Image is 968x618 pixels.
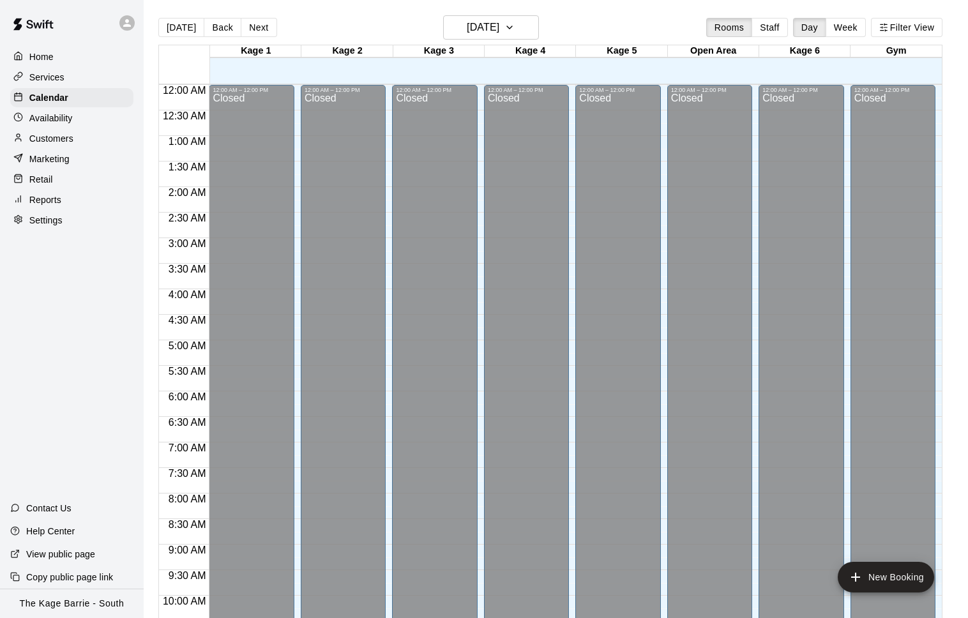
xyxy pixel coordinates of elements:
a: Services [10,68,133,87]
div: 12:00 AM – 12:00 PM [396,87,473,93]
span: 12:00 AM [160,85,209,96]
div: 12:00 AM – 12:00 PM [579,87,656,93]
div: Kage 4 [485,45,576,57]
div: 12:00 AM – 12:00 PM [488,87,565,93]
div: 12:00 AM – 12:00 PM [305,87,382,93]
div: Kage 5 [576,45,667,57]
div: 12:00 AM – 12:00 PM [762,87,840,93]
p: Help Center [26,525,75,538]
button: [DATE] [158,18,204,37]
a: Retail [10,170,133,189]
button: Filter View [871,18,942,37]
div: Kage 6 [759,45,851,57]
p: Availability [29,112,73,124]
span: 7:00 AM [165,442,209,453]
p: Contact Us [26,502,72,515]
p: Home [29,50,54,63]
p: Calendar [29,91,68,104]
span: 4:00 AM [165,289,209,300]
button: Week [826,18,866,37]
span: 3:30 AM [165,264,209,275]
a: Customers [10,129,133,148]
a: Calendar [10,88,133,107]
button: Next [241,18,276,37]
div: 12:00 AM – 12:00 PM [854,87,932,93]
span: 8:00 AM [165,494,209,504]
button: Back [204,18,241,37]
div: Kage 2 [301,45,393,57]
span: 6:30 AM [165,417,209,428]
button: Staff [752,18,788,37]
span: 9:00 AM [165,545,209,555]
div: Kage 3 [393,45,485,57]
span: 7:30 AM [165,468,209,479]
span: 2:00 AM [165,187,209,198]
span: 9:30 AM [165,570,209,581]
p: The Kage Barrie - South [20,597,125,610]
span: 6:00 AM [165,391,209,402]
button: Day [793,18,826,37]
button: add [838,562,934,592]
p: Retail [29,173,53,186]
p: Customers [29,132,73,145]
span: 4:30 AM [165,315,209,326]
p: Copy public page link [26,571,113,584]
span: 8:30 AM [165,519,209,530]
h6: [DATE] [467,19,499,36]
span: 10:00 AM [160,596,209,607]
button: [DATE] [443,15,539,40]
div: Open Area [668,45,759,57]
p: Services [29,71,64,84]
a: Settings [10,211,133,230]
span: 3:00 AM [165,238,209,249]
div: 12:00 AM – 12:00 PM [671,87,748,93]
p: Settings [29,214,63,227]
a: Availability [10,109,133,128]
span: 12:30 AM [160,110,209,121]
button: Rooms [706,18,752,37]
p: Marketing [29,153,70,165]
span: 5:30 AM [165,366,209,377]
a: Marketing [10,149,133,169]
span: 2:30 AM [165,213,209,223]
span: 1:30 AM [165,162,209,172]
div: 12:00 AM – 12:00 PM [213,87,290,93]
span: 5:00 AM [165,340,209,351]
div: Gym [851,45,942,57]
p: View public page [26,548,95,561]
a: Reports [10,190,133,209]
a: Home [10,47,133,66]
div: Kage 1 [210,45,301,57]
span: 1:00 AM [165,136,209,147]
p: Reports [29,193,61,206]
